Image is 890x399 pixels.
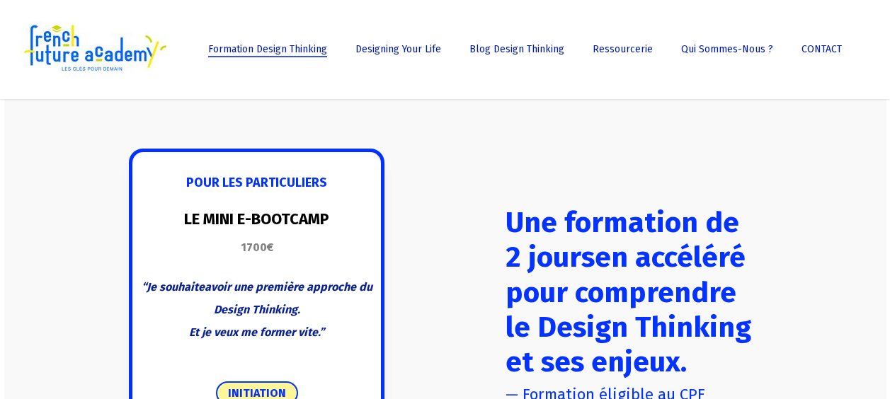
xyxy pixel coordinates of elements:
a: Qui sommes-nous ? [674,45,780,54]
span: en accéléré pour comprendre le Design Thinking et ses enjeux. [506,240,751,379]
span: Designing Your Life [355,43,441,55]
a: Designing Your Life [348,45,448,54]
strong: LE MINI E-BOOTCAMP [184,209,329,229]
strong: 1700€ [241,241,273,254]
span: Ressourcerie [593,43,653,55]
span: CONTACT [801,43,842,55]
span: POUR LES PARTICULIERS [186,175,327,190]
a: Ressourcerie [586,45,660,54]
a: CONTACT [794,45,849,54]
span: Et je veux me former vite. [189,325,319,339]
span: ” [319,325,324,339]
span: “Je souhaite [142,280,205,294]
span: Qui sommes-nous ? [681,43,773,55]
span: Une formation de 2 jours [506,205,739,274]
a: Blog Design Thinking [462,45,571,54]
span: Blog Design Thinking [469,43,564,55]
span: Formation Design Thinking [208,43,327,55]
a: Formation Design Thinking [201,45,334,54]
span: avoir une première approche du Design Thinking. [205,280,372,316]
img: French Future Academy [20,21,169,78]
